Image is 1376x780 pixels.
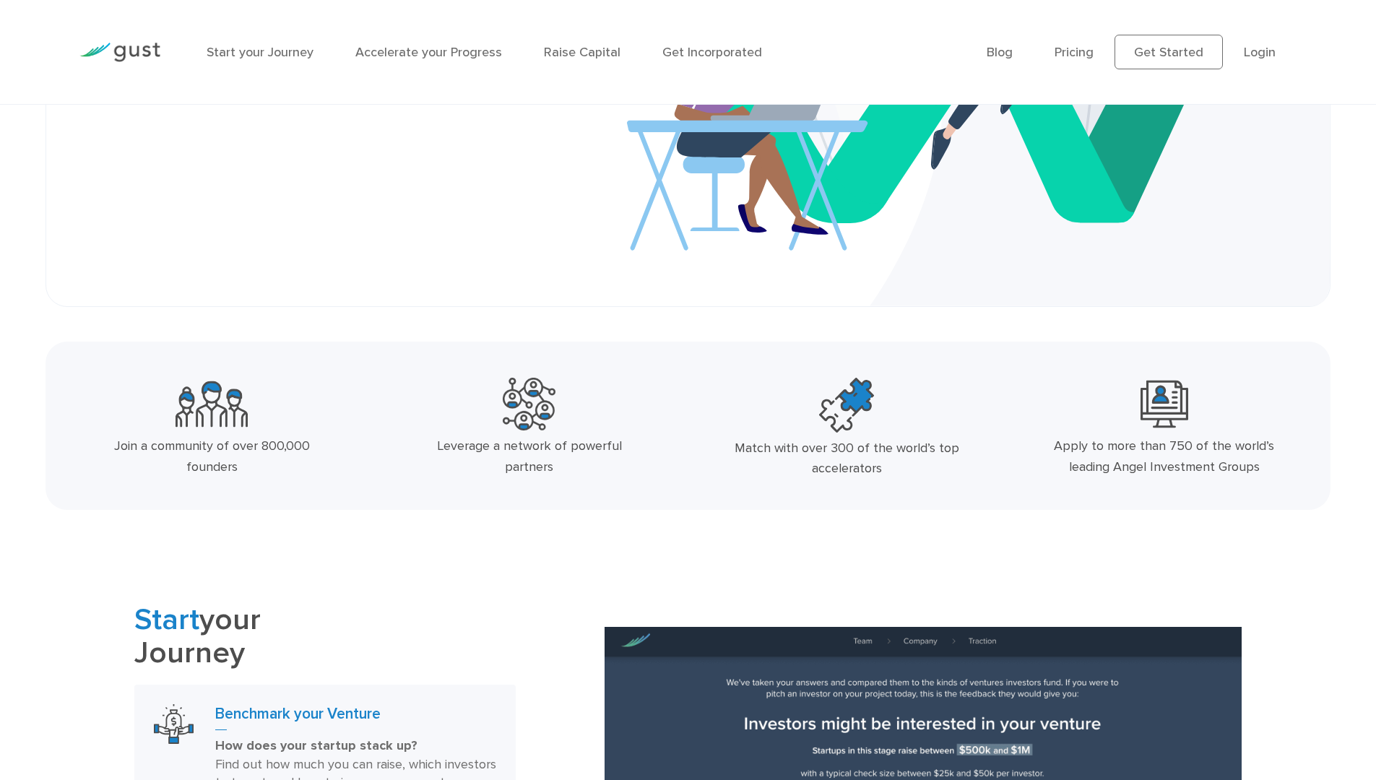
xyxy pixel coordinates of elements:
[94,436,331,478] div: Join a community of over 800,000 founders
[134,604,516,670] h2: your Journey
[134,602,199,638] span: Start
[79,43,160,62] img: Gust Logo
[1141,378,1188,430] img: Leading Angel Investment
[819,378,874,433] img: Top Accelerators
[355,45,502,60] a: Accelerate your Progress
[1055,45,1094,60] a: Pricing
[207,45,313,60] a: Start your Journey
[154,704,194,744] img: Benchmark Your Venture
[728,438,965,480] div: Match with over 300 of the world’s top accelerators
[544,45,620,60] a: Raise Capital
[987,45,1013,60] a: Blog
[215,738,417,753] strong: How does your startup stack up?
[503,378,555,430] img: Powerful Partners
[1115,35,1223,69] a: Get Started
[176,378,248,430] img: Community Founders
[662,45,762,60] a: Get Incorporated
[1244,45,1276,60] a: Login
[1046,436,1283,478] div: Apply to more than 750 of the world’s leading Angel Investment Groups
[215,704,496,730] h3: Benchmark your Venture
[411,436,648,478] div: Leverage a network of powerful partners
